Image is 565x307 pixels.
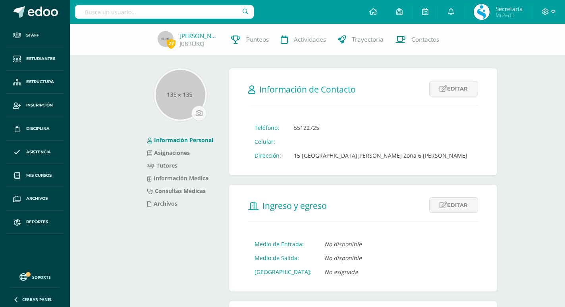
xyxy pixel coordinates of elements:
a: Información Medica [147,174,208,182]
a: Actividades [275,24,332,56]
a: [PERSON_NAME] [179,32,219,40]
a: Estructura [6,71,64,94]
a: Disciplina [6,117,64,141]
img: 135x135 [156,70,205,120]
a: Punteos [225,24,275,56]
td: [GEOGRAPHIC_DATA]: [248,265,318,279]
a: Asignaciones [147,149,190,156]
img: 7ca4a2cca2c7d0437e787d4b01e06a03.png [474,4,490,20]
span: Mis cursos [26,172,52,179]
span: Punteos [246,35,269,44]
span: Archivos [26,195,48,202]
span: Contactos [411,35,439,44]
i: No disponible [324,254,362,262]
span: Asistencia [26,149,51,155]
a: Editar [429,197,478,213]
td: Dirección: [248,149,287,162]
span: Estructura [26,79,54,85]
span: Inscripción [26,102,53,108]
span: Actividades [294,35,326,44]
a: Estudiantes [6,47,64,71]
a: J083UKQ [179,40,204,48]
a: Editar [429,81,478,97]
a: Inscripción [6,94,64,117]
span: Staff [26,32,39,39]
td: Medio de Entrada: [248,237,318,251]
td: 55122725 [287,121,474,135]
span: 27 [167,39,175,48]
a: Contactos [390,24,445,56]
img: 45x45 [158,31,174,47]
a: Información Personal [147,136,213,144]
a: Consultas Médicas [147,187,206,195]
span: Información de Contacto [259,84,356,95]
span: Cerrar panel [22,297,52,302]
a: Staff [6,24,64,47]
a: Trayectoria [332,24,390,56]
a: Asistencia [6,141,64,164]
a: Tutores [147,162,177,169]
a: Mis cursos [6,164,64,187]
a: Archivos [6,187,64,210]
td: 15 [GEOGRAPHIC_DATA][PERSON_NAME] Zona 6 [PERSON_NAME] [287,149,474,162]
span: Reportes [26,219,48,225]
i: No disponible [324,240,362,248]
span: Disciplina [26,126,50,132]
td: Teléfono: [248,121,287,135]
td: Celular: [248,135,287,149]
i: No asignada [324,268,358,276]
span: Mi Perfil [496,12,523,19]
a: Archivos [147,200,177,207]
td: Medio de Salida: [248,251,318,265]
a: Reportes [6,210,64,234]
span: Estudiantes [26,56,55,62]
input: Busca un usuario... [75,5,254,19]
a: Soporte [10,271,60,282]
span: Trayectoria [352,35,384,44]
span: Secretaria [496,5,523,13]
span: Ingreso y egreso [262,200,327,211]
span: Soporte [32,274,51,280]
